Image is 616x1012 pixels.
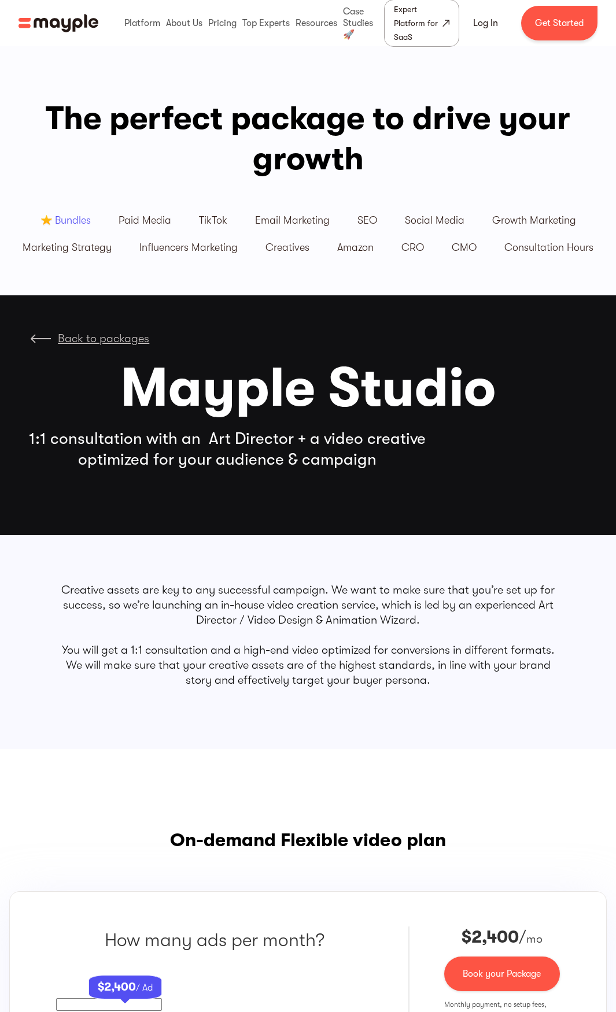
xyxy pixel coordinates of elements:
[337,241,374,254] div: Amazon
[391,207,478,234] a: Social Media
[462,927,471,947] strong: $
[357,214,377,227] div: SEO
[490,234,607,261] a: Consultation Hours
[9,826,607,854] h2: On-demand Flexible video plan
[119,214,171,227] div: Paid Media
[252,234,323,261] a: Creatives
[265,241,309,254] div: Creatives
[58,330,149,347] p: Back to packages
[9,234,126,261] a: Marketing Strategy
[27,207,105,234] a: Bundles
[492,214,576,227] div: Growth Marketing
[394,2,440,44] div: Expert Platform for SaaS
[388,234,438,261] a: CRO
[23,241,112,254] div: Marketing Strategy
[521,6,597,40] a: Get Started
[31,330,149,347] a: Back to packages
[185,207,241,234] a: TikTok
[105,926,324,954] p: How many ads per month?
[526,932,543,946] span: mo
[126,234,252,261] a: Influencers Marketing
[60,583,556,688] p: Creative assets are key to any successful campaign. We want to make sure that you’re set up for s...
[241,207,344,234] a: Email Marketing
[323,234,388,261] a: Amazon
[255,214,330,227] div: Email Marketing
[478,207,590,234] a: Growth Marketing
[401,241,424,254] div: CRO
[199,214,227,227] div: TikTok
[105,207,185,234] a: Paid Media
[139,241,238,254] div: Influencers Marketing
[344,207,391,234] a: SEO
[55,214,91,227] div: Bundles
[405,214,464,227] div: Social Media
[471,927,519,947] strong: 2,400
[452,241,477,254] div: CMO
[459,9,512,37] a: Log In
[19,12,98,34] img: Mayple logo
[444,957,560,991] a: Book your Package
[504,241,593,254] div: Consultation Hours
[438,234,490,261] a: CMO
[444,926,560,947] p: /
